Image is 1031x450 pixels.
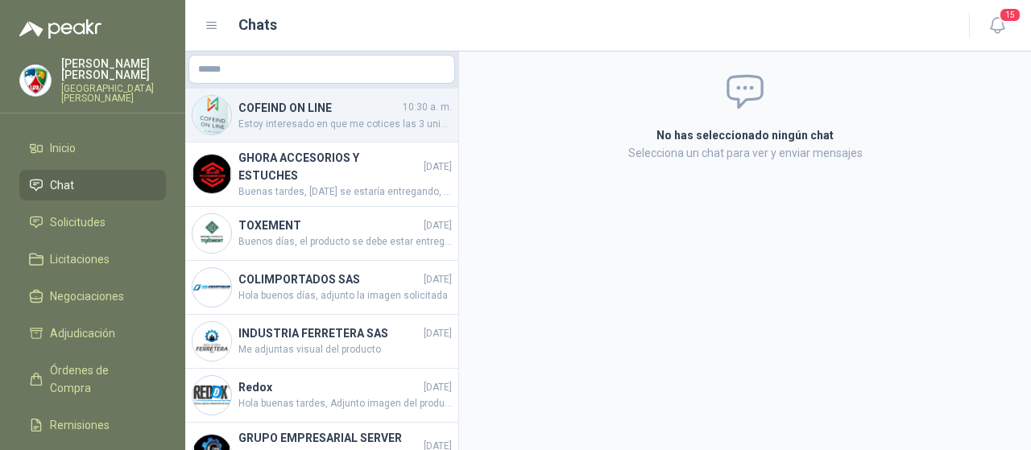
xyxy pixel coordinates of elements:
h2: No has seleccionado ningún chat [478,126,1012,144]
span: Solicitudes [50,213,106,231]
img: Company Logo [193,214,231,253]
span: Buenos días, el producto se debe estar entregando [DATE] [238,234,452,250]
span: Remisiones [50,416,110,434]
button: 15 [983,11,1012,40]
a: Licitaciones [19,244,166,275]
a: Company LogoCOLIMPORTADOS SAS[DATE]Hola buenos días, adjunto la imagen solicitada [185,261,458,315]
img: Company Logo [20,65,51,96]
h4: Redox [238,378,420,396]
img: Logo peakr [19,19,101,39]
a: Adjudicación [19,318,166,349]
img: Company Logo [193,96,231,134]
img: Company Logo [193,376,231,415]
span: Licitaciones [50,250,110,268]
span: Estoy interesado en que me cotices las 3 unidades [238,117,452,132]
a: Company LogoCOFEIND ON LINE10:30 a. m.Estoy interesado en que me cotices las 3 unidades [185,89,458,142]
span: Buenas tardes, [DATE] se estaría entregando, comparto número de guía de la transportadora 7001654... [238,184,452,200]
span: Hola buenas tardes, Adjunto imagen del producto cotizado [238,396,452,411]
span: Chat [50,176,74,194]
h4: COLIMPORTADOS SAS [238,270,420,288]
span: 15 [999,7,1021,23]
span: [DATE] [424,159,452,175]
span: Adjudicación [50,324,115,342]
span: [DATE] [424,326,452,341]
span: [DATE] [424,272,452,287]
span: Me adjuntas visual del producto [238,342,452,357]
span: Hola buenos días, adjunto la imagen solicitada [238,288,452,303]
a: Company LogoRedox[DATE]Hola buenas tardes, Adjunto imagen del producto cotizado [185,369,458,423]
p: [PERSON_NAME] [PERSON_NAME] [61,58,166,81]
a: Solicitudes [19,207,166,237]
a: Inicio [19,133,166,163]
span: 10:30 a. m. [403,100,452,115]
a: Órdenes de Compra [19,355,166,403]
p: [GEOGRAPHIC_DATA][PERSON_NAME] [61,84,166,103]
img: Company Logo [193,322,231,361]
a: Company LogoGHORA ACCESORIOS Y ESTUCHES[DATE]Buenas tardes, [DATE] se estaría entregando, compart... [185,142,458,207]
span: Negociaciones [50,287,124,305]
h4: GHORA ACCESORIOS Y ESTUCHES [238,149,420,184]
h4: COFEIND ON LINE [238,99,400,117]
h4: TOXEMENT [238,217,420,234]
a: Negociaciones [19,281,166,312]
h4: INDUSTRIA FERRETERA SAS [238,324,420,342]
span: [DATE] [424,380,452,395]
h1: Chats [238,14,277,36]
img: Company Logo [193,155,231,193]
img: Company Logo [193,268,231,307]
a: Remisiones [19,410,166,440]
span: Inicio [50,139,76,157]
span: [DATE] [424,218,452,233]
a: Company LogoINDUSTRIA FERRETERA SAS[DATE]Me adjuntas visual del producto [185,315,458,369]
a: Chat [19,170,166,200]
a: Company LogoTOXEMENT[DATE]Buenos días, el producto se debe estar entregando [DATE] [185,207,458,261]
p: Selecciona un chat para ver y enviar mensajes [478,144,1012,162]
span: Órdenes de Compra [50,361,151,397]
